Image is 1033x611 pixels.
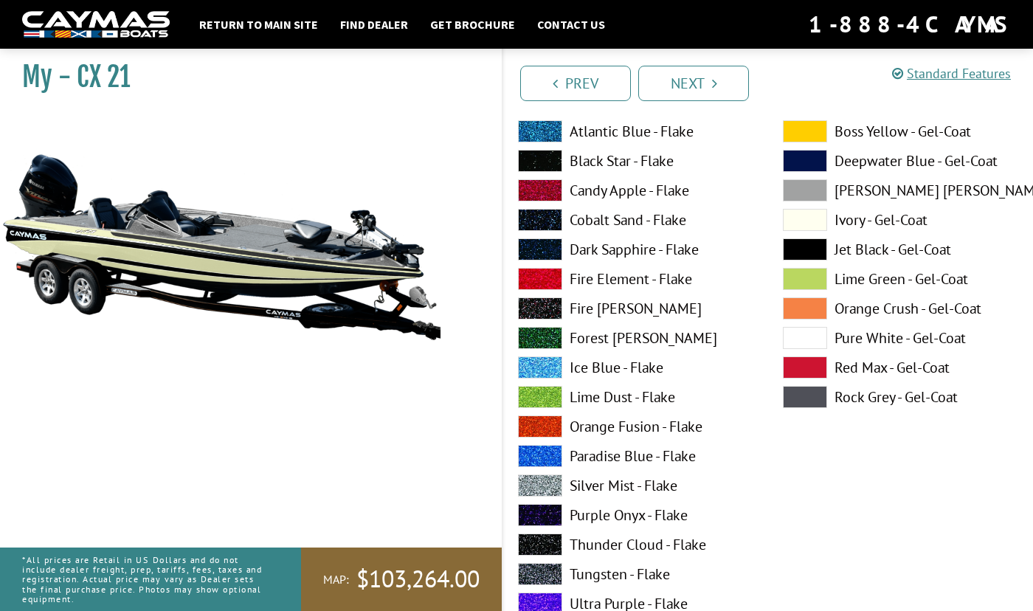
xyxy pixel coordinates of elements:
label: Silver Mist - Flake [518,474,753,497]
label: Jet Black - Gel-Coat [783,238,1018,260]
label: Thunder Cloud - Flake [518,534,753,556]
label: Red Max - Gel-Coat [783,356,1018,379]
label: Rock Grey - Gel-Coat [783,386,1018,408]
label: Orange Fusion - Flake [518,415,753,438]
label: Deepwater Blue - Gel-Coat [783,150,1018,172]
label: Cobalt Sand - Flake [518,209,753,231]
span: MAP: [323,572,349,587]
label: Atlantic Blue - Flake [518,120,753,142]
label: Forest [PERSON_NAME] [518,327,753,349]
a: Prev [520,66,631,101]
label: Fire [PERSON_NAME] [518,297,753,320]
a: Get Brochure [423,15,522,34]
label: Purple Onyx - Flake [518,504,753,526]
a: Next [638,66,749,101]
label: Lime Green - Gel-Coat [783,268,1018,290]
img: white-logo-c9c8dbefe5ff5ceceb0f0178aa75bf4bb51f6bca0971e226c86eb53dfe498488.png [22,11,170,38]
span: $103,264.00 [356,564,480,595]
label: Pure White - Gel-Coat [783,327,1018,349]
label: Tungsten - Flake [518,563,753,585]
a: MAP:$103,264.00 [301,548,502,611]
a: Contact Us [530,15,612,34]
label: Candy Apple - Flake [518,179,753,201]
div: 1-888-4CAYMAS [809,8,1011,41]
label: Dark Sapphire - Flake [518,238,753,260]
h1: My - CX 21 [22,61,465,94]
p: *All prices are Retail in US Dollars and do not include dealer freight, prep, tariffs, fees, taxe... [22,548,268,611]
a: Find Dealer [333,15,415,34]
label: Fire Element - Flake [518,268,753,290]
ul: Pagination [516,63,1033,101]
a: Return to main site [192,15,325,34]
label: Boss Yellow - Gel-Coat [783,120,1018,142]
label: Lime Dust - Flake [518,386,753,408]
label: [PERSON_NAME] [PERSON_NAME] - Gel-Coat [783,179,1018,201]
label: Ivory - Gel-Coat [783,209,1018,231]
label: Orange Crush - Gel-Coat [783,297,1018,320]
label: Paradise Blue - Flake [518,445,753,467]
label: Black Star - Flake [518,150,753,172]
a: Standard Features [892,65,1011,82]
label: Ice Blue - Flake [518,356,753,379]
